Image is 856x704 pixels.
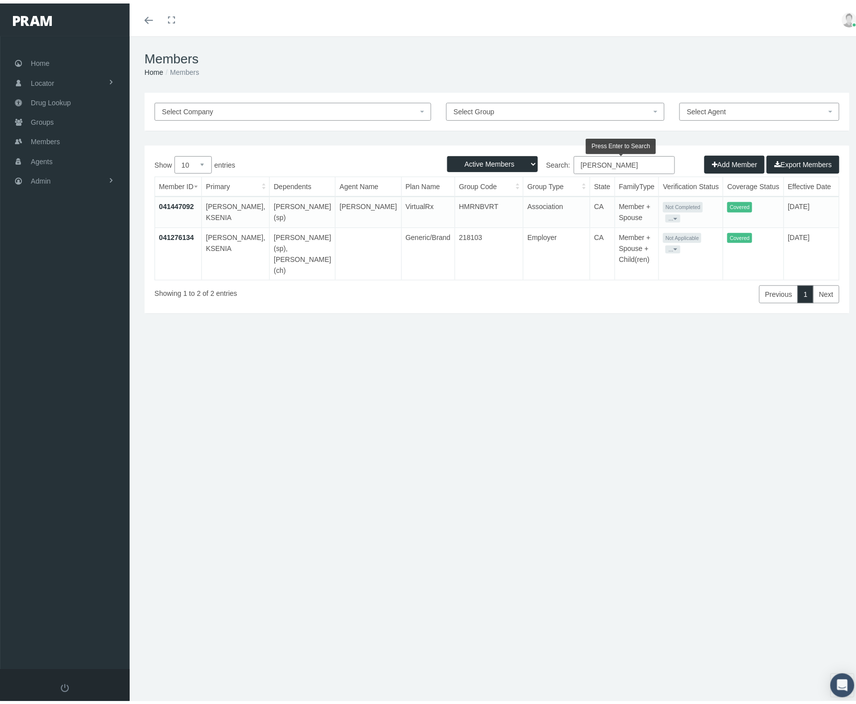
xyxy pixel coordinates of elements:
img: PRAM_20_x_78.png [13,12,52,22]
a: 1 [798,282,814,300]
th: Verification Status [659,174,723,193]
td: Member + Spouse + Child(ren) [615,224,659,276]
label: Show entries [155,153,497,170]
input: Search: [574,153,675,171]
span: Drug Lookup [31,90,71,109]
span: Select Group [454,104,495,112]
th: Dependents [270,174,336,193]
span: Not Completed [663,199,703,209]
td: CA [590,193,615,224]
a: 041276134 [159,230,194,238]
td: Generic/Brand [401,224,455,276]
td: CA [590,224,615,276]
span: Agents [31,149,53,168]
button: ... [666,242,681,250]
span: Members [31,129,60,148]
a: 041447092 [159,199,194,207]
span: Select Agent [687,104,726,112]
th: Primary: activate to sort column ascending [202,174,270,193]
span: Covered [727,230,752,240]
span: Select Company [162,104,213,112]
th: State [590,174,615,193]
li: Members [163,63,199,74]
td: Member + Spouse [615,193,659,224]
div: Press Enter to Search [586,135,656,151]
button: Export Members [767,152,840,170]
th: Plan Name [401,174,455,193]
a: Previous [759,282,798,300]
td: [PERSON_NAME] [336,193,401,224]
th: Agent Name [336,174,401,193]
button: ... [666,211,681,219]
span: Home [31,50,49,69]
th: Group Type: activate to sort column ascending [523,174,590,193]
td: Association [523,193,590,224]
td: 218103 [455,224,523,276]
div: Open Intercom Messenger [831,670,855,694]
span: Covered [727,199,752,209]
td: Employer [523,224,590,276]
a: Home [145,65,163,73]
span: Locator [31,70,54,89]
td: [PERSON_NAME](sp), [PERSON_NAME](ch) [270,224,336,276]
td: HMRNBVRT [455,193,523,224]
select: Showentries [174,153,212,170]
span: Groups [31,109,54,128]
span: Admin [31,168,51,187]
th: Coverage Status [723,174,784,193]
th: Member ID: activate to sort column ascending [155,174,202,193]
td: [PERSON_NAME](sp) [270,193,336,224]
th: FamilyType [615,174,659,193]
td: [PERSON_NAME], KSENIA [202,224,270,276]
td: VirtualRx [401,193,455,224]
td: [PERSON_NAME], KSENIA [202,193,270,224]
h1: Members [145,48,850,63]
button: Add Member [704,152,765,170]
span: Not Applicable [663,230,701,240]
th: Group Code: activate to sort column ascending [455,174,523,193]
label: Search: [497,153,675,171]
a: Next [813,282,840,300]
